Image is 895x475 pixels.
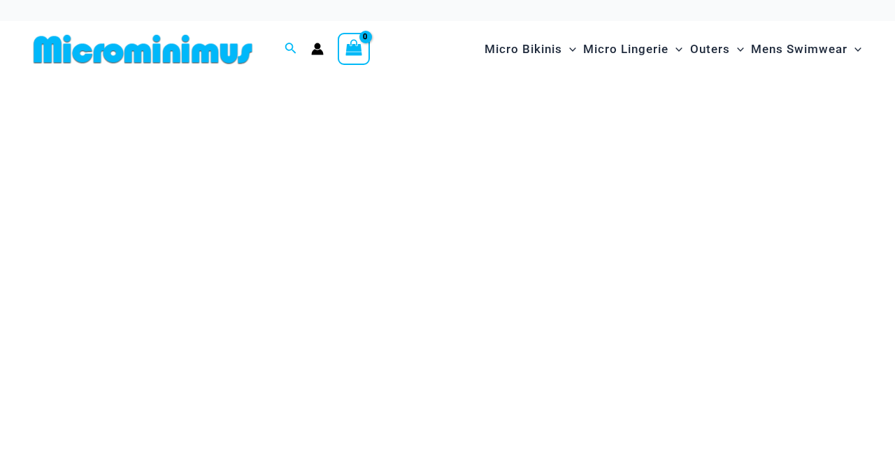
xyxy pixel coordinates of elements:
[690,31,730,67] span: Outers
[730,31,744,67] span: Menu Toggle
[687,28,747,71] a: OutersMenu ToggleMenu Toggle
[668,31,682,67] span: Menu Toggle
[751,31,847,67] span: Mens Swimwear
[28,34,258,65] img: MM SHOP LOGO FLAT
[847,31,861,67] span: Menu Toggle
[481,28,580,71] a: Micro BikinisMenu ToggleMenu Toggle
[311,43,324,55] a: Account icon link
[485,31,562,67] span: Micro Bikinis
[583,31,668,67] span: Micro Lingerie
[562,31,576,67] span: Menu Toggle
[479,26,867,73] nav: Site Navigation
[747,28,865,71] a: Mens SwimwearMenu ToggleMenu Toggle
[338,33,370,65] a: View Shopping Cart, empty
[285,41,297,58] a: Search icon link
[580,28,686,71] a: Micro LingerieMenu ToggleMenu Toggle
